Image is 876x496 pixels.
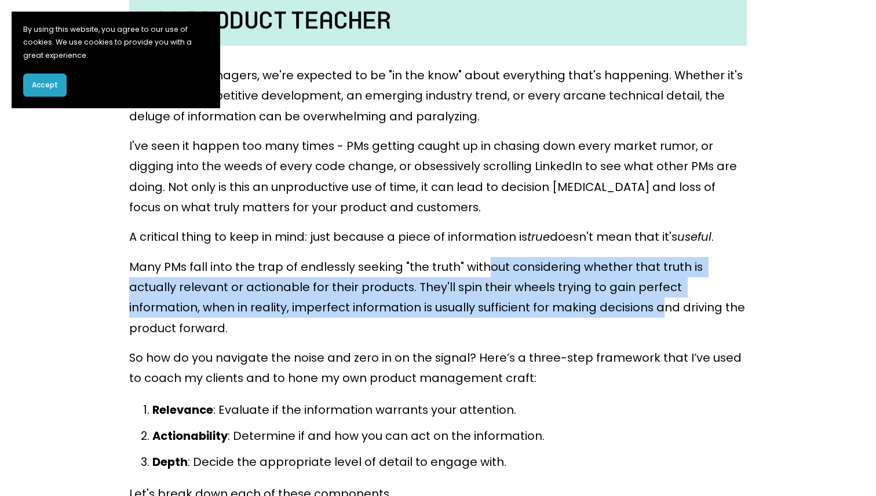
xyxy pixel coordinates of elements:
[32,80,58,90] span: Accept
[152,454,188,470] strong: Depth
[152,428,228,444] strong: Actionability
[129,348,747,389] p: So how do you navigate the noise and zero in on the signal? Here’s a three-step framework that I’...
[152,452,747,472] p: : Decide the appropriate level of detail to engage with.
[152,400,747,420] p: : Evaluate if the information warrants your attention.
[129,65,747,127] p: As product managers, we're expected to be "in the know" about everything that's happening. Whethe...
[129,257,747,339] p: Many PMs fall into the trap of endlessly seeking "the truth" without considering whether that tru...
[677,229,711,245] em: useful
[129,136,747,218] p: I've seen it happen too many times - PMs getting caught up in chasing down every market rumor, or...
[129,227,747,247] p: A critical thing to keep in mind: just because a piece of information is doesn't mean that it's .
[23,23,209,62] p: By using this website, you agree to our use of cookies. We use cookies to provide you with a grea...
[23,74,67,97] button: Accept
[527,229,550,245] em: true
[12,12,220,108] section: Cookie banner
[152,402,213,418] strong: Relevance
[152,426,747,446] p: : Determine if and how you can act on the information.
